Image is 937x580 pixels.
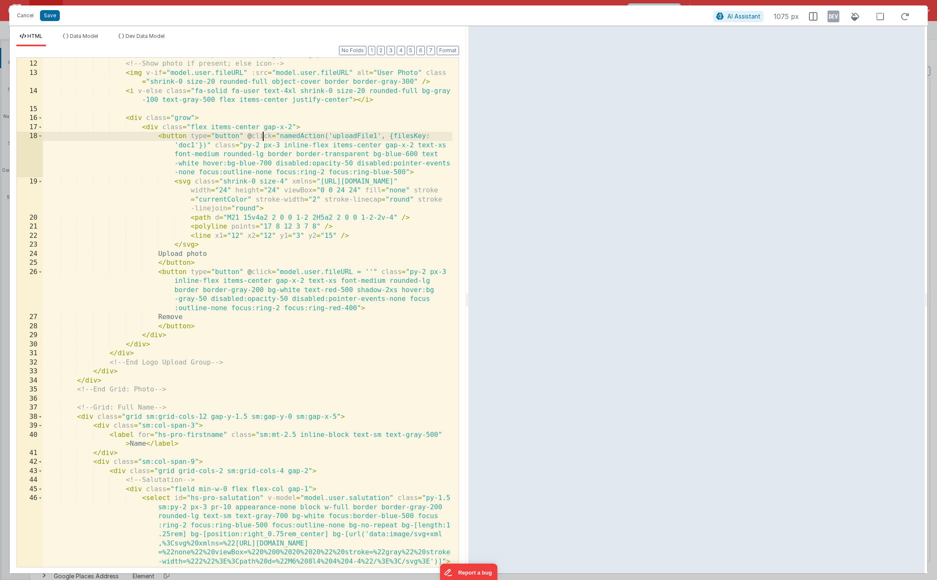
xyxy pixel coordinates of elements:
div: 26 [17,268,43,313]
div: 13 [17,69,43,87]
button: 4 [397,46,405,55]
div: 46 [17,494,43,566]
div: 37 [17,403,43,412]
div: 34 [17,376,43,386]
div: 19 [17,177,43,213]
button: Save [40,10,60,21]
div: 45 [17,485,43,494]
div: 21 [17,222,43,231]
div: 18 [17,132,43,177]
span: Dev Data Model [125,33,165,39]
button: 7 [427,46,435,55]
span: AI Assistant [727,13,761,20]
div: 24 [17,250,43,259]
div: 16 [17,114,43,123]
div: 30 [17,340,43,349]
button: AI Assistant [713,11,763,22]
div: 15 [17,105,43,114]
button: Cancel [13,10,38,21]
div: 36 [17,394,43,404]
div: 28 [17,322,43,331]
div: 20 [17,213,43,223]
div: 23 [17,240,43,250]
div: 32 [17,358,43,367]
div: 40 [17,431,43,449]
div: 33 [17,367,43,376]
div: 41 [17,449,43,458]
div: 44 [17,476,43,485]
div: 43 [17,467,43,476]
div: 42 [17,458,43,467]
div: 22 [17,231,43,241]
span: 1075 px [774,11,799,21]
div: 39 [17,421,43,431]
div: 47 [17,566,43,575]
span: Data Model [70,33,98,39]
div: 12 [17,59,43,69]
span: HTML [27,33,43,39]
button: 3 [387,46,395,55]
div: 35 [17,385,43,394]
button: 5 [407,46,415,55]
div: 25 [17,258,43,268]
button: 1 [368,46,375,55]
div: 14 [17,87,43,105]
div: 31 [17,349,43,358]
div: 29 [17,331,43,340]
div: 27 [17,313,43,322]
button: Format [437,46,459,55]
button: 6 [416,46,425,55]
div: 17 [17,123,43,132]
div: 38 [17,412,43,422]
button: 2 [377,46,385,55]
button: No Folds [339,46,366,55]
